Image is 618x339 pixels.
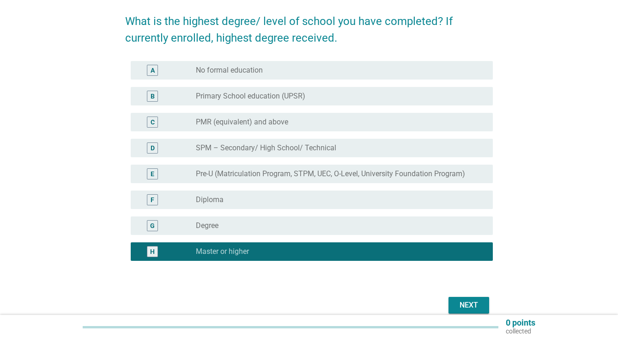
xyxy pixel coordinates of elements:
h2: What is the highest degree/ level of school you have completed? If currently enrolled, highest de... [125,4,493,46]
label: Pre-U (Matriculation Program, STPM, UEC, O-Level, University Foundation Program) [196,169,465,179]
label: SPM – Secondary/ High School/ Technical [196,143,336,153]
div: B [151,92,155,101]
label: PMR (equivalent) and above [196,117,288,127]
div: G [150,221,155,231]
label: Primary School education (UPSR) [196,92,305,101]
label: No formal education [196,66,263,75]
p: 0 points [506,319,535,327]
label: Master or higher [196,247,249,256]
div: H [150,247,155,257]
div: C [151,117,155,127]
button: Next [448,297,489,314]
div: F [151,195,154,205]
p: collected [506,327,535,335]
div: E [151,169,154,179]
label: Degree [196,221,218,230]
div: D [151,143,155,153]
div: Next [456,300,482,311]
div: A [151,66,155,75]
label: Diploma [196,195,224,204]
